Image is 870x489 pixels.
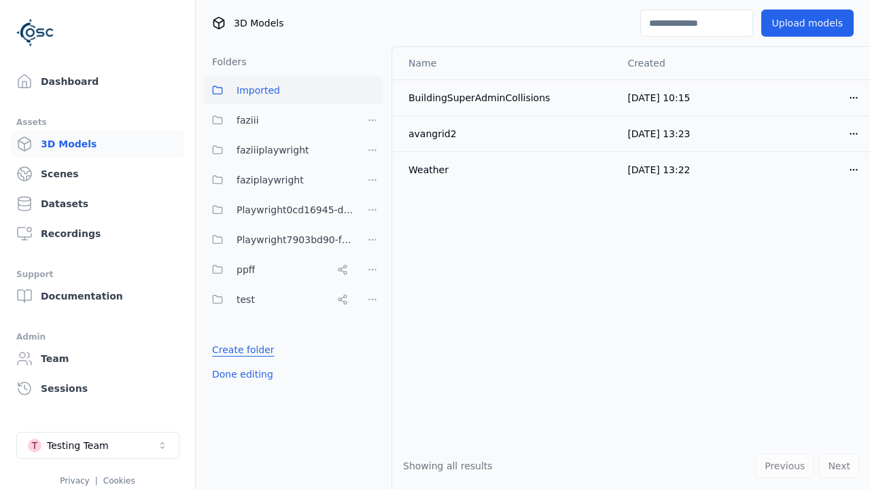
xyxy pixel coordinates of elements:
a: Sessions [11,375,184,402]
button: faziiiplaywright [204,137,353,164]
button: faziplaywright [204,166,353,194]
button: Done editing [204,362,281,386]
a: Documentation [11,283,184,310]
a: Create folder [212,343,275,357]
a: Team [11,345,184,372]
span: | [95,476,98,486]
div: Admin [16,329,179,345]
div: Support [16,266,179,283]
a: Datasets [11,190,184,217]
span: test [237,291,255,308]
span: [DATE] 13:22 [627,164,690,175]
button: Create folder [204,338,283,362]
a: 3D Models [11,130,184,158]
span: faziplaywright [237,172,304,188]
button: ppff [204,256,353,283]
span: 3D Models [234,16,283,30]
button: Playwright0cd16945-d24c-45f9-a8ba-c74193e3fd84 [204,196,353,223]
span: Showing all results [403,460,493,471]
a: Dashboard [11,68,184,95]
a: Cookies [103,476,135,486]
th: Name [392,47,616,79]
div: Testing Team [47,439,109,452]
button: Imported [204,77,383,104]
button: Upload models [761,10,854,37]
button: test [204,286,353,313]
span: faziii [237,112,259,128]
img: Logo [16,14,54,52]
div: T [28,439,41,452]
div: BuildingSuperAdminCollisions [408,91,606,105]
span: ppff [237,261,255,278]
span: Playwright7903bd90-f1ee-40e5-8689-7a943bbd43ef [237,232,353,248]
a: Scenes [11,160,184,187]
div: Weather [408,163,606,177]
span: [DATE] 13:23 [627,128,690,139]
h3: Folders [204,55,247,69]
button: Playwright7903bd90-f1ee-40e5-8689-7a943bbd43ef [204,226,353,253]
span: Playwright0cd16945-d24c-45f9-a8ba-c74193e3fd84 [237,202,353,218]
a: Recordings [11,220,184,247]
span: faziiiplaywright [237,142,309,158]
div: Assets [16,114,179,130]
a: Privacy [60,476,89,486]
button: faziii [204,107,353,134]
span: [DATE] 10:15 [627,92,690,103]
span: Imported [237,82,280,98]
button: Select a workspace [16,432,179,459]
div: avangrid2 [408,127,606,141]
th: Created [616,47,744,79]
